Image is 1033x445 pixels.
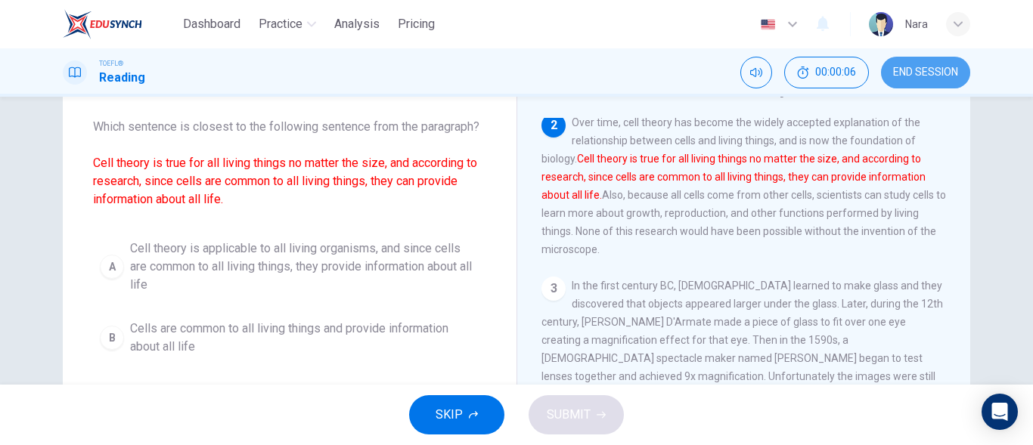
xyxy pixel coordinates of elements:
[881,57,970,88] button: END SESSION
[130,239,479,294] span: Cell theory is applicable to all living organisms, and since cells are common to all living thing...
[982,394,1018,430] div: Open Intercom Messenger
[784,57,869,88] div: Hide
[93,233,486,301] button: ACell theory is applicable to all living organisms, and since cells are common to all living thin...
[398,15,435,33] span: Pricing
[869,12,893,36] img: Profile picture
[784,57,869,88] button: 00:00:06
[436,404,463,425] span: SKIP
[409,395,504,434] button: SKIP
[99,69,145,87] h1: Reading
[541,277,566,301] div: 3
[815,66,856,79] span: 00:00:06
[740,57,772,88] div: Mute
[93,313,486,363] button: BCells are common to all living things and provide information about all life
[100,326,124,350] div: B
[130,382,479,418] span: Cells are common in all living organisms therefore cell theory is true for all living organisms
[183,15,240,33] span: Dashboard
[177,11,247,38] button: Dashboard
[758,19,777,30] img: en
[93,156,477,206] font: Cell theory is true for all living things no matter the size, and according to research, since ce...
[99,58,123,69] span: TOEFL®
[100,255,124,279] div: A
[63,9,142,39] img: EduSynch logo
[93,375,486,425] button: CCells are common in all living organisms therefore cell theory is true for all living organisms
[541,280,943,437] span: In the first century BC, [DEMOGRAPHIC_DATA] learned to make glass and they discovered that object...
[63,9,177,39] a: EduSynch logo
[130,320,479,356] span: Cells are common to all living things and provide information about all life
[253,11,322,38] button: Practice
[93,118,486,209] span: Which sentence is closest to the following sentence from the paragraph?
[334,15,380,33] span: Analysis
[541,153,926,201] font: Cell theory is true for all living things no matter the size, and according to research, since ce...
[893,66,958,79] span: END SESSION
[541,113,566,138] div: 2
[328,11,386,38] button: Analysis
[905,15,928,33] div: ์Nara
[259,15,302,33] span: Practice
[392,11,441,38] button: Pricing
